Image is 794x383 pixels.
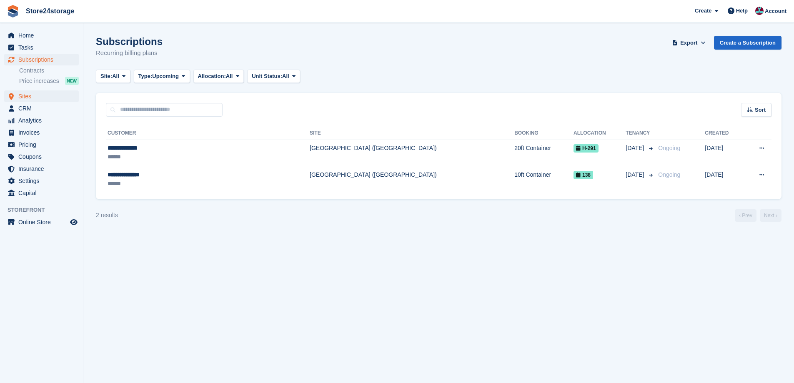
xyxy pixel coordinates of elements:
span: All [226,72,233,80]
span: All [282,72,289,80]
div: NEW [65,77,79,85]
span: Create [695,7,711,15]
nav: Page [733,209,783,222]
span: Site: [100,72,112,80]
img: stora-icon-8386f47178a22dfd0bd8f6a31ec36ba5ce8667c1dd55bd0f319d3a0aa187defe.svg [7,5,19,18]
span: Storefront [8,206,83,214]
td: [GEOGRAPHIC_DATA] ([GEOGRAPHIC_DATA]) [310,166,514,193]
span: Price increases [19,77,59,85]
a: Next [760,209,781,222]
a: menu [4,54,79,65]
p: Recurring billing plans [96,48,163,58]
span: Online Store [18,216,68,228]
span: Coupons [18,151,68,163]
span: [DATE] [626,170,646,179]
th: Created [705,127,743,140]
span: Upcoming [152,72,179,80]
a: Create a Subscription [714,36,781,50]
a: menu [4,115,79,126]
span: Analytics [18,115,68,126]
span: All [112,72,119,80]
th: Booking [514,127,574,140]
td: [GEOGRAPHIC_DATA] ([GEOGRAPHIC_DATA]) [310,140,514,166]
a: Contracts [19,67,79,75]
span: Sites [18,90,68,102]
span: Ongoing [658,171,680,178]
th: Tenancy [626,127,655,140]
span: Unit Status: [252,72,282,80]
span: Account [765,7,786,15]
a: menu [4,127,79,138]
a: menu [4,42,79,53]
a: menu [4,216,79,228]
a: Previous [735,209,756,222]
span: Export [680,39,697,47]
span: Tasks [18,42,68,53]
th: Site [310,127,514,140]
th: Allocation [574,127,626,140]
span: Ongoing [658,145,680,151]
button: Site: All [96,70,130,83]
td: 20ft Container [514,140,574,166]
button: Allocation: All [193,70,244,83]
span: Capital [18,187,68,199]
span: Pricing [18,139,68,150]
a: Preview store [69,217,79,227]
a: menu [4,187,79,199]
button: Unit Status: All [247,70,300,83]
a: menu [4,151,79,163]
button: Export [671,36,707,50]
span: Help [736,7,748,15]
a: Price increases NEW [19,76,79,85]
a: menu [4,163,79,175]
span: Invoices [18,127,68,138]
span: Allocation: [198,72,226,80]
td: [DATE] [705,166,743,193]
span: Type: [138,72,153,80]
a: menu [4,175,79,187]
td: 10ft Container [514,166,574,193]
span: H-291 [574,144,599,153]
img: George [755,7,764,15]
span: 138 [574,171,593,179]
span: CRM [18,103,68,114]
span: Settings [18,175,68,187]
h1: Subscriptions [96,36,163,47]
td: [DATE] [705,140,743,166]
a: Store24storage [23,4,78,18]
a: menu [4,103,79,114]
a: menu [4,90,79,102]
span: Insurance [18,163,68,175]
span: Subscriptions [18,54,68,65]
span: Sort [755,106,766,114]
th: Customer [106,127,310,140]
span: Home [18,30,68,41]
div: 2 results [96,211,118,220]
button: Type: Upcoming [134,70,190,83]
a: menu [4,139,79,150]
span: [DATE] [626,144,646,153]
a: menu [4,30,79,41]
